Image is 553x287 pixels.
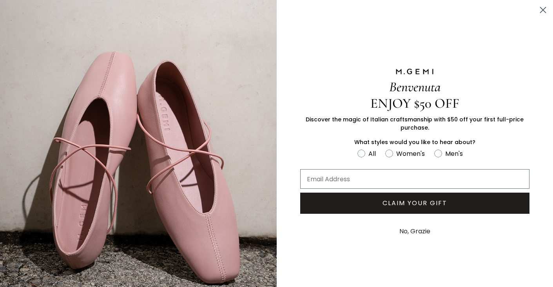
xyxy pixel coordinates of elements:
div: Men's [445,149,463,159]
div: Women's [396,149,425,159]
button: Close dialog [536,3,550,17]
div: All [368,149,376,159]
button: CLAIM YOUR GIFT [300,193,530,214]
img: M.GEMI [395,68,434,75]
span: Benvenuta [389,79,441,95]
button: No, Grazie [395,222,434,241]
span: Discover the magic of Italian craftsmanship with $50 off your first full-price purchase. [306,116,524,132]
input: Email Address [300,169,530,189]
span: What styles would you like to hear about? [354,138,475,146]
span: ENJOY $50 OFF [370,95,459,112]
